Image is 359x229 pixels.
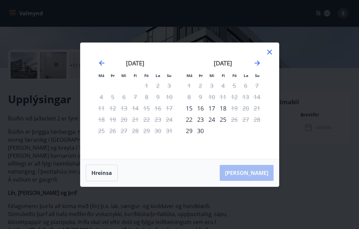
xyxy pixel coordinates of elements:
[183,103,195,114] td: Choose mánudagur, 15. september 2025 as your check-in date. It’s available.
[164,103,175,114] td: Not available. sunnudagur, 17. ágúst 2025
[195,125,206,136] div: 30
[141,91,152,103] td: Not available. föstudagur, 8. ágúst 2025
[141,125,152,136] td: Not available. föstudagur, 29. ágúst 2025
[134,73,137,78] small: Fi
[229,103,240,114] div: Aðeins útritun í boði
[152,80,164,91] td: Not available. laugardagur, 2. ágúst 2025
[98,73,104,78] small: Má
[141,114,152,125] td: Not available. föstudagur, 22. ágúst 2025
[214,59,232,67] strong: [DATE]
[222,73,225,78] small: Fi
[195,103,206,114] div: 16
[183,91,195,103] td: Not available. mánudagur, 8. september 2025
[195,114,206,125] div: 23
[229,91,240,103] td: Not available. föstudagur, 12. september 2025
[107,103,118,114] td: Not available. þriðjudagur, 12. ágúst 2025
[251,80,263,91] td: Not available. sunnudagur, 7. september 2025
[141,103,152,114] td: Not available. föstudagur, 15. ágúst 2025
[88,51,271,151] div: Calendar
[130,91,141,103] td: Not available. fimmtudagur, 7. ágúst 2025
[141,80,152,91] td: Not available. föstudagur, 1. ágúst 2025
[152,91,164,103] td: Not available. laugardagur, 9. ágúst 2025
[251,103,263,114] td: Not available. sunnudagur, 21. september 2025
[209,73,214,78] small: Mi
[183,114,195,125] div: Aðeins innritun í boði
[251,114,263,125] td: Not available. sunnudagur, 28. september 2025
[118,125,130,136] td: Not available. miðvikudagur, 27. ágúst 2025
[253,59,261,67] div: Move forward to switch to the next month.
[156,73,160,78] small: La
[152,114,164,125] td: Not available. laugardagur, 23. ágúst 2025
[96,125,107,136] td: Not available. mánudagur, 25. ágúst 2025
[229,114,240,125] div: Aðeins útritun í boði
[183,125,195,136] div: Aðeins innritun í boði
[118,103,130,114] td: Not available. miðvikudagur, 13. ágúst 2025
[206,80,217,91] td: Not available. miðvikudagur, 3. september 2025
[217,103,229,114] div: 18
[229,114,240,125] td: Not available. föstudagur, 26. september 2025
[111,73,115,78] small: Þr
[240,80,251,91] td: Not available. laugardagur, 6. september 2025
[164,114,175,125] td: Not available. sunnudagur, 24. ágúst 2025
[107,114,118,125] td: Not available. þriðjudagur, 19. ágúst 2025
[183,103,195,114] div: Aðeins innritun í boði
[240,114,251,125] td: Not available. laugardagur, 27. september 2025
[240,91,251,103] td: Not available. laugardagur, 13. september 2025
[183,114,195,125] td: Choose mánudagur, 22. september 2025 as your check-in date. It’s available.
[217,114,229,125] div: 25
[152,125,164,136] td: Not available. laugardagur, 30. ágúst 2025
[164,91,175,103] td: Not available. sunnudagur, 10. ágúst 2025
[118,91,130,103] td: Not available. miðvikudagur, 6. ágúst 2025
[86,165,118,181] button: Hreinsa
[183,125,195,136] td: Choose mánudagur, 29. september 2025 as your check-in date. It’s available.
[199,73,203,78] small: Þr
[96,103,107,114] td: Not available. mánudagur, 11. ágúst 2025
[96,114,107,125] td: Not available. mánudagur, 18. ágúst 2025
[217,91,229,103] td: Not available. fimmtudagur, 11. september 2025
[126,59,144,67] strong: [DATE]
[251,91,263,103] td: Not available. sunnudagur, 14. september 2025
[240,103,251,114] td: Not available. laugardagur, 20. september 2025
[107,91,118,103] td: Not available. þriðjudagur, 5. ágúst 2025
[206,114,217,125] div: 24
[183,80,195,91] td: Not available. mánudagur, 1. september 2025
[152,103,164,114] td: Not available. laugardagur, 16. ágúst 2025
[206,103,217,114] div: 17
[98,59,106,67] div: Move backward to switch to the previous month.
[229,103,240,114] td: Not available. föstudagur, 19. september 2025
[206,114,217,125] td: Choose miðvikudagur, 24. september 2025 as your check-in date. It’s available.
[186,73,192,78] small: Má
[118,114,130,125] td: Not available. miðvikudagur, 20. ágúst 2025
[130,103,141,114] td: Not available. fimmtudagur, 14. ágúst 2025
[195,80,206,91] td: Not available. þriðjudagur, 2. september 2025
[195,103,206,114] td: Choose þriðjudagur, 16. september 2025 as your check-in date. It’s available.
[217,114,229,125] td: Choose fimmtudagur, 25. september 2025 as your check-in date. It’s available.
[164,125,175,136] td: Not available. sunnudagur, 31. ágúst 2025
[232,73,237,78] small: Fö
[121,73,126,78] small: Mi
[195,91,206,103] td: Not available. þriðjudagur, 9. september 2025
[217,80,229,91] td: Not available. fimmtudagur, 4. september 2025
[195,125,206,136] td: Choose þriðjudagur, 30. september 2025 as your check-in date. It’s available.
[164,80,175,91] td: Not available. sunnudagur, 3. ágúst 2025
[107,125,118,136] td: Not available. þriðjudagur, 26. ágúst 2025
[167,73,172,78] small: Su
[206,103,217,114] td: Choose miðvikudagur, 17. september 2025 as your check-in date. It’s available.
[130,125,141,136] td: Not available. fimmtudagur, 28. ágúst 2025
[195,114,206,125] td: Choose þriðjudagur, 23. september 2025 as your check-in date. It’s available.
[244,73,248,78] small: La
[229,80,240,91] td: Not available. föstudagur, 5. september 2025
[144,73,149,78] small: Fö
[217,103,229,114] td: Choose fimmtudagur, 18. september 2025 as your check-in date. It’s available.
[206,91,217,103] td: Not available. miðvikudagur, 10. september 2025
[255,73,260,78] small: Su
[130,114,141,125] td: Not available. fimmtudagur, 21. ágúst 2025
[96,91,107,103] td: Not available. mánudagur, 4. ágúst 2025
